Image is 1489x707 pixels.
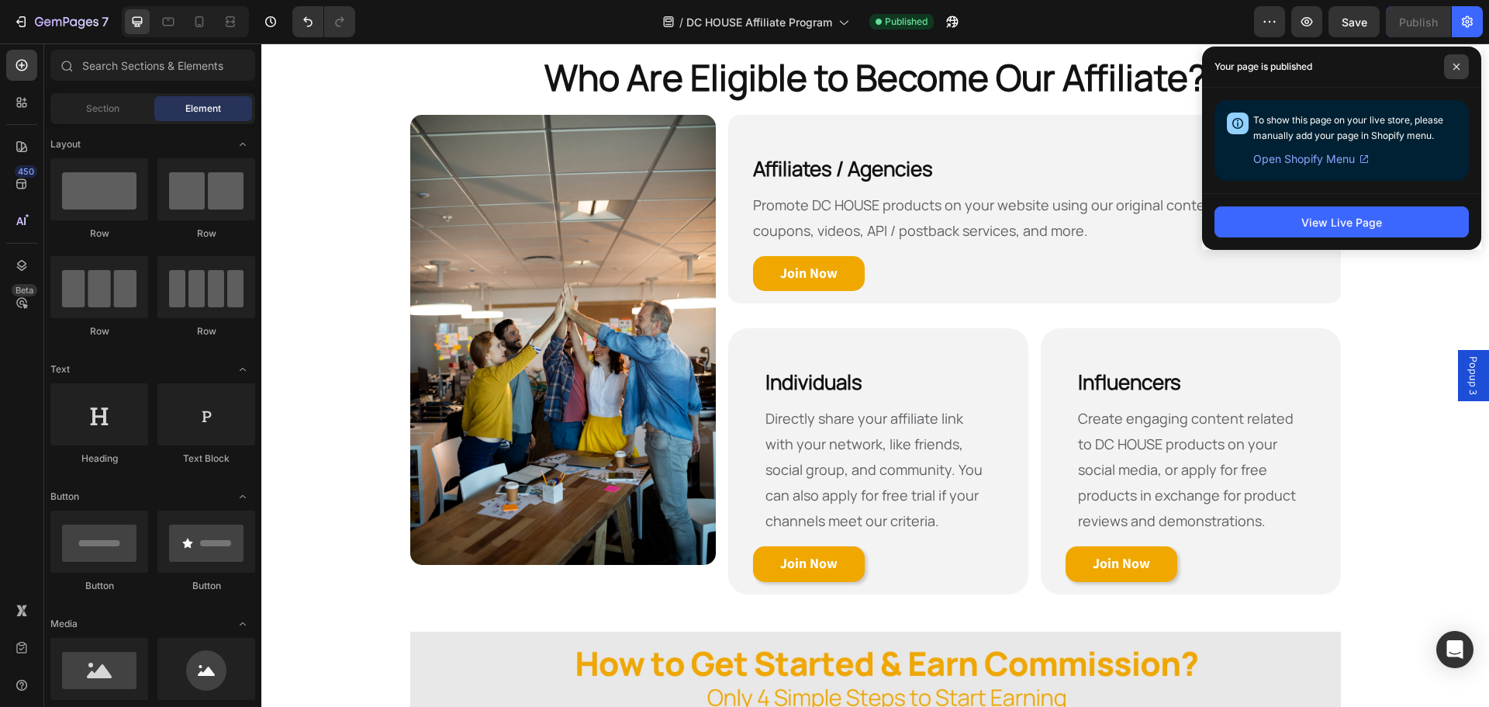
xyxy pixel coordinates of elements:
[1214,206,1469,237] button: View Live Page
[1253,150,1355,168] span: Open Shopify Menu
[1328,6,1380,37] button: Save
[831,511,889,529] strong: Join Now
[817,366,1035,487] span: Create engaging content related to DC HOUSE products on your social media, or apply for free prod...
[157,452,255,466] div: Text Block
[50,324,148,338] div: Row
[230,484,255,509] span: Toggle open
[1253,114,1443,141] span: To show this page on your live store, please manually add your page in Shopify menu.
[817,324,920,352] strong: Influencers
[261,43,1489,707] iframe: Design area
[492,152,1022,196] span: Promote DC HOUSE products on your website using our original content, banners, coupons, videos, A...
[50,227,148,241] div: Row
[50,362,70,376] span: Text
[50,452,148,466] div: Heading
[86,102,119,116] span: Section
[157,227,255,241] div: Row
[519,220,576,238] strong: Join Now
[50,617,78,631] span: Media
[1386,6,1451,37] button: Publish
[283,9,945,58] span: Who Are Eligible to Become Our Affiliate?
[1342,16,1367,29] span: Save
[679,14,683,30] span: /
[149,71,455,522] img: DC HOUSE Affiliate Program | Earn 5% Commission
[1204,313,1220,352] span: Popup 3
[1301,214,1382,230] div: View Live Page
[15,165,37,178] div: 450
[504,366,721,487] span: Directly share your affiliate link with your network, like friends, social group, and community. ...
[492,503,603,539] a: Join Now
[230,132,255,157] span: Toggle open
[230,612,255,636] span: Toggle open
[12,284,37,296] div: Beta
[1436,631,1473,668] div: Open Intercom Messenger
[804,503,916,539] a: Join Now
[230,357,255,382] span: Toggle open
[292,6,355,37] div: Undo/Redo
[686,14,832,30] span: DC HOUSE Affiliate Program
[1399,14,1438,30] div: Publish
[519,511,576,529] strong: Join Now
[885,15,928,29] span: Published
[185,102,221,116] span: Element
[504,324,601,352] strong: Individuals
[492,213,603,248] a: Join Now
[50,490,79,504] span: Button
[492,111,672,139] strong: Affiliates / Agencies
[6,6,116,37] button: 7
[50,50,255,81] input: Search Sections & Elements
[50,579,148,593] div: Button
[102,12,109,31] p: 7
[157,579,255,593] div: Button
[157,324,255,338] div: Row
[50,137,81,151] span: Layout
[1214,59,1312,75] p: Your page is published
